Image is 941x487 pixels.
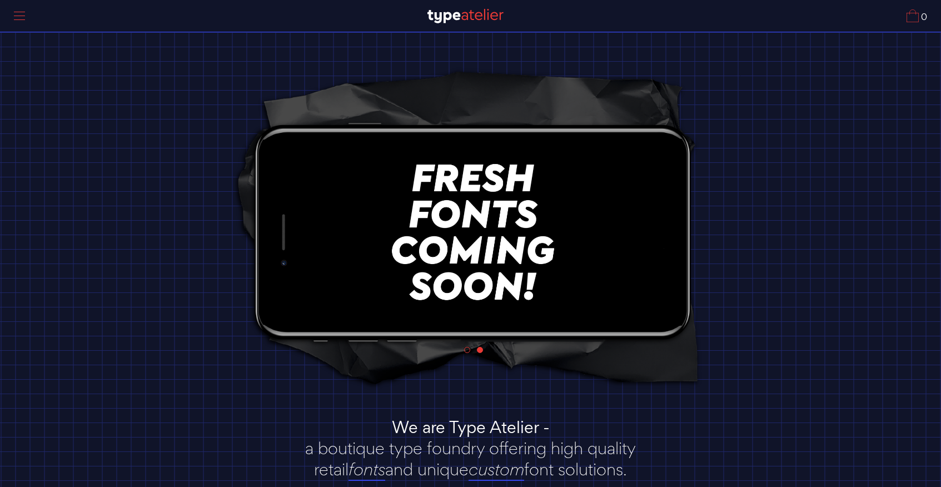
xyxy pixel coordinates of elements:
img: Fresh fonts coming soon! [309,139,638,324]
p: a boutique type foundry offering high quality retail and unique font solutions. [290,438,651,480]
a: 2 [477,347,483,353]
a: custom [469,459,524,481]
a: fonts [348,459,385,481]
strong: We are Type Atelier - [392,416,550,438]
a: 0 [907,9,927,22]
img: TA_Logo.svg [427,9,504,23]
span: 0 [919,13,927,22]
a: 1 [464,347,470,353]
img: Cart_Icon.svg [907,9,919,22]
